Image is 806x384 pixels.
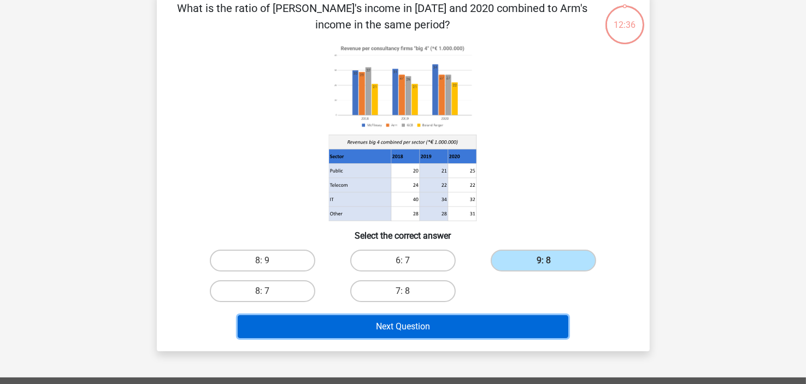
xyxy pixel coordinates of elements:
[350,280,456,302] label: 7: 8
[210,250,315,271] label: 8: 9
[210,280,315,302] label: 8: 7
[491,250,596,271] label: 9: 8
[174,222,632,241] h6: Select the correct answer
[238,315,568,338] button: Next Question
[350,250,456,271] label: 6: 7
[604,4,645,32] div: 12:36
